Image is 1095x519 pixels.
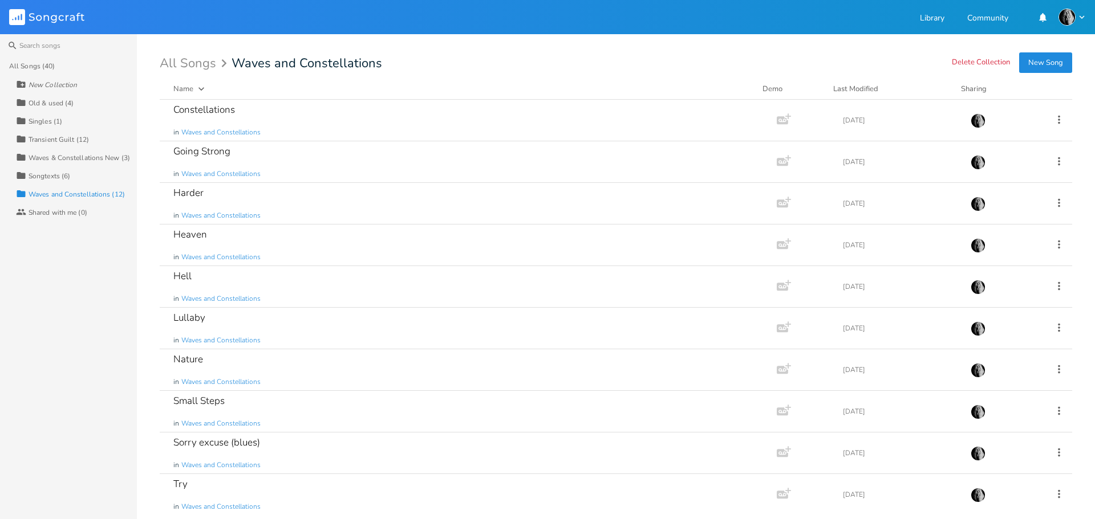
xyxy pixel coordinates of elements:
div: Going Strong [173,146,230,156]
button: Name [173,83,749,95]
div: Last Modified [833,84,878,94]
div: [DATE] [843,242,957,248]
span: Waves and Constellations [181,169,261,179]
div: All Songs (40) [9,63,55,70]
div: All Songs [160,58,230,69]
div: Old & used (4) [29,100,74,107]
span: in [173,211,179,220]
span: in [173,128,179,137]
img: RTW72 [971,321,985,336]
img: RTW72 [971,155,985,170]
span: in [173,419,179,428]
img: RTW72 [971,363,985,378]
button: Delete Collection [952,58,1010,68]
a: Library [920,14,944,24]
div: Waves & Constellations New (3) [29,154,130,161]
span: in [173,460,179,470]
img: RTW72 [971,446,985,461]
div: Constellations [173,105,235,115]
div: Sharing [961,83,1029,95]
span: Waves and Constellations [181,128,261,137]
span: in [173,377,179,387]
span: in [173,169,179,179]
button: New Song [1019,52,1072,73]
div: Hell [173,271,192,281]
span: Waves and Constellations [181,502,261,512]
img: RTW72 [971,197,985,211]
span: Waves and Constellations [181,294,261,304]
span: Waves and Constellations [181,252,261,262]
div: Lullaby [173,313,205,322]
button: Last Modified [833,83,947,95]
div: Sorry excuse (blues) [173,438,260,447]
div: [DATE] [843,449,957,456]
div: [DATE] [843,158,957,165]
div: New Collection [29,81,77,88]
img: RTW72 [971,113,985,128]
span: Waves and Constellations [181,211,261,220]
div: Try [173,479,188,489]
span: Waves and Constellations [181,460,261,470]
img: RTW72 [971,488,985,502]
div: Singles (1) [29,118,62,125]
div: [DATE] [843,283,957,290]
span: Waves and Constellations [181,419,261,428]
div: Name [173,84,193,94]
div: [DATE] [843,408,957,415]
span: Waves and Constellations [181,336,261,345]
div: Shared with me (0) [29,209,87,216]
span: in [173,336,179,345]
div: [DATE] [843,491,957,498]
img: RTW72 [1058,9,1076,26]
div: Nature [173,354,203,364]
span: in [173,252,179,262]
div: [DATE] [843,117,957,124]
div: Harder [173,188,204,198]
span: Waves and Constellations [181,377,261,387]
span: in [173,294,179,304]
img: RTW72 [971,238,985,253]
div: Transient Guilt (12) [29,136,89,143]
span: Waves and Constellations [232,57,382,70]
div: Waves and Constellations (12) [29,191,125,198]
div: [DATE] [843,325,957,332]
span: in [173,502,179,512]
div: Songtexts (6) [29,173,70,179]
a: Community [967,14,1008,24]
img: RTW72 [971,280,985,295]
div: [DATE] [843,200,957,207]
div: Small Steps [173,396,225,406]
img: RTW72 [971,404,985,419]
div: [DATE] [843,366,957,373]
div: Demo [763,83,820,95]
div: Heaven [173,230,207,239]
